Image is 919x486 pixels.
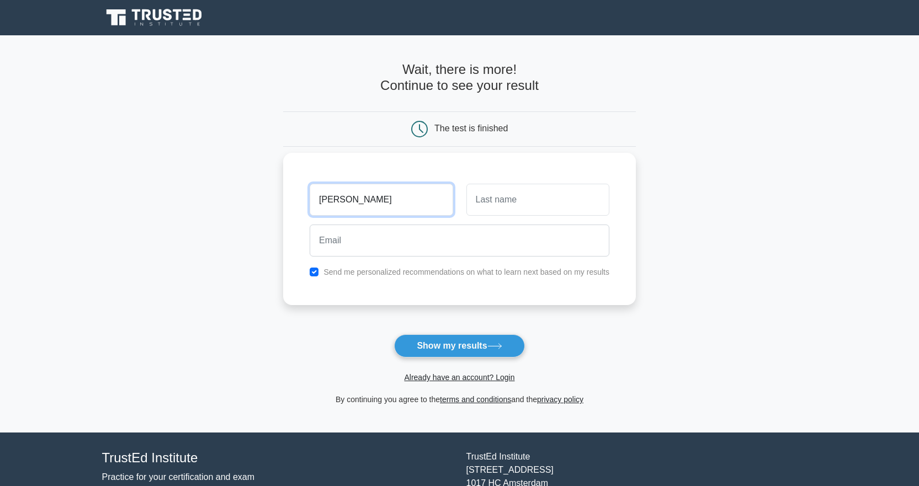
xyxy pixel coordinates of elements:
[434,124,508,133] div: The test is finished
[310,225,609,257] input: Email
[310,184,453,216] input: First name
[466,184,609,216] input: Last name
[323,268,609,276] label: Send me personalized recommendations on what to learn next based on my results
[277,393,642,406] div: By continuing you agree to the and the
[440,395,511,404] a: terms and conditions
[394,334,524,357] button: Show my results
[404,373,514,382] a: Already have an account? Login
[102,450,453,466] h4: TrustEd Institute
[102,472,255,482] a: Practice for your certification and exam
[283,62,636,94] h4: Wait, there is more! Continue to see your result
[537,395,583,404] a: privacy policy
